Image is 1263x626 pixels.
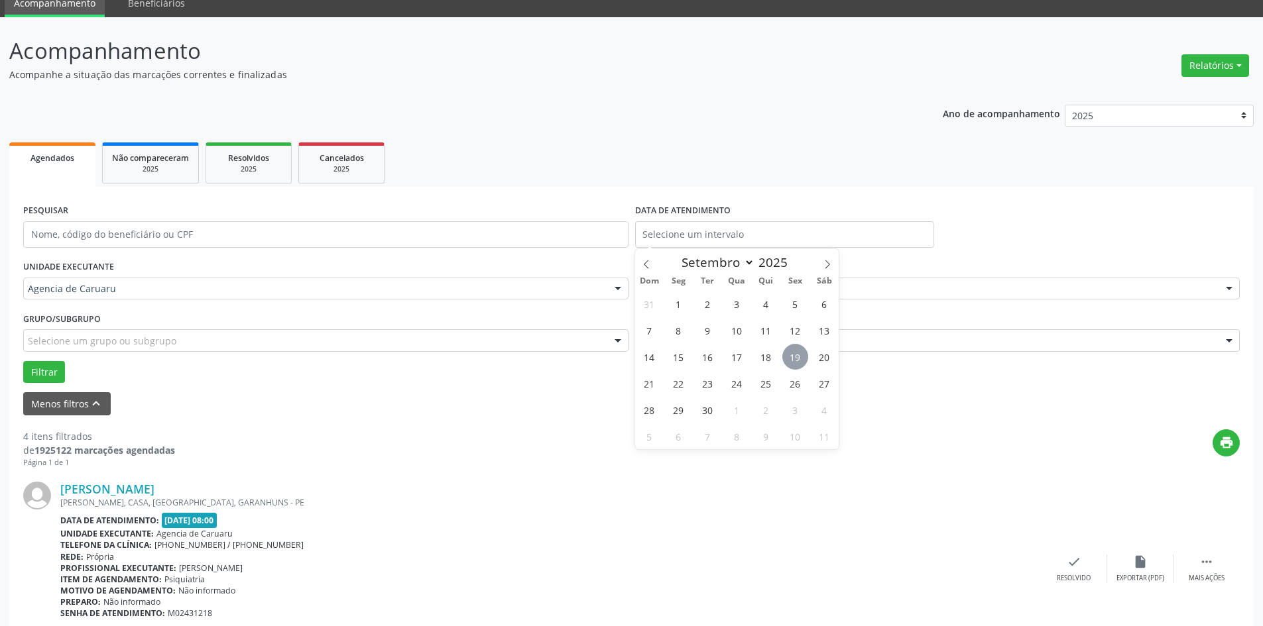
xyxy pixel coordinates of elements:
[23,482,51,509] img: img
[695,370,721,396] span: Setembro 23, 2025
[635,201,731,221] label: DATA DE ATENDIMENTO
[695,291,721,317] span: Setembro 2, 2025
[812,317,837,343] span: Setembro 13, 2025
[1181,54,1249,77] button: Relatórios
[1219,435,1234,450] i: print
[666,317,692,343] span: Setembro 8, 2025
[640,282,1213,295] span: Todos os profissionais
[23,201,68,221] label: PESQUISAR
[753,291,779,317] span: Setembro 4, 2025
[215,164,282,174] div: 2025
[782,317,808,343] span: Setembro 12, 2025
[23,392,111,415] button: Menos filtroskeyboard_arrow_up
[753,423,779,449] span: Outubro 9, 2025
[810,277,839,286] span: Sáb
[23,309,101,329] label: Grupo/Subgrupo
[60,497,1041,508] div: [PERSON_NAME], CASA, [GEOGRAPHIC_DATA], GARANHUNS - PE
[1116,574,1164,583] div: Exportar (PDF)
[636,370,662,396] span: Setembro 21, 2025
[112,164,189,174] div: 2025
[812,291,837,317] span: Setembro 6, 2025
[636,423,662,449] span: Outubro 5, 2025
[724,370,750,396] span: Setembro 24, 2025
[724,397,750,423] span: Outubro 1, 2025
[23,361,65,384] button: Filtrar
[695,344,721,370] span: Setembro 16, 2025
[1213,429,1240,456] button: print
[1057,574,1091,583] div: Resolvido
[812,370,837,396] span: Setembro 27, 2025
[60,562,176,574] b: Profissional executante:
[753,397,779,423] span: Outubro 2, 2025
[164,574,205,585] span: Psiquiatria
[178,585,235,596] span: Não informado
[666,423,692,449] span: Outubro 6, 2025
[60,607,165,619] b: Senha de atendimento:
[676,253,755,272] select: Month
[86,551,114,562] span: Própria
[782,370,808,396] span: Setembro 26, 2025
[636,397,662,423] span: Setembro 28, 2025
[724,423,750,449] span: Outubro 8, 2025
[320,152,364,164] span: Cancelados
[943,105,1060,121] p: Ano de acompanhamento
[636,291,662,317] span: Agosto 31, 2025
[695,397,721,423] span: Setembro 30, 2025
[753,344,779,370] span: Setembro 18, 2025
[724,344,750,370] span: Setembro 17, 2025
[308,164,375,174] div: 2025
[664,277,693,286] span: Seg
[635,277,664,286] span: Dom
[666,370,692,396] span: Setembro 22, 2025
[812,344,837,370] span: Setembro 20, 2025
[782,291,808,317] span: Setembro 5, 2025
[1199,554,1214,569] i: 
[636,317,662,343] span: Setembro 7, 2025
[23,443,175,457] div: de
[60,585,176,596] b: Motivo de agendamento:
[228,152,269,164] span: Resolvidos
[168,607,212,619] span: M02431218
[635,221,934,248] input: Selecione um intervalo
[812,397,837,423] span: Outubro 4, 2025
[724,317,750,343] span: Setembro 10, 2025
[9,34,880,68] p: Acompanhamento
[1189,574,1225,583] div: Mais ações
[724,291,750,317] span: Setembro 3, 2025
[89,396,103,411] i: keyboard_arrow_up
[812,423,837,449] span: Outubro 11, 2025
[60,574,162,585] b: Item de agendamento:
[23,221,629,248] input: Nome, código do beneficiário ou CPF
[1133,554,1148,569] i: insert_drive_file
[34,444,175,456] strong: 1925122 marcações agendadas
[112,152,189,164] span: Não compareceram
[695,423,721,449] span: Outubro 7, 2025
[666,344,692,370] span: Setembro 15, 2025
[60,515,159,526] b: Data de atendimento:
[754,254,798,271] input: Year
[28,282,601,295] span: Agencia de Caruaru
[666,291,692,317] span: Setembro 1, 2025
[60,539,152,550] b: Telefone da clínica:
[780,277,810,286] span: Sex
[753,317,779,343] span: Setembro 11, 2025
[753,370,779,396] span: Setembro 25, 2025
[23,457,175,468] div: Página 1 de 1
[722,277,751,286] span: Qua
[103,596,160,607] span: Não informado
[156,528,233,539] span: Agencia de Caruaru
[28,334,176,348] span: Selecione um grupo ou subgrupo
[751,277,780,286] span: Qui
[695,317,721,343] span: Setembro 9, 2025
[636,344,662,370] span: Setembro 14, 2025
[9,68,880,81] p: Acompanhe a situação das marcações correntes e finalizadas
[666,397,692,423] span: Setembro 29, 2025
[30,152,74,164] span: Agendados
[782,344,808,370] span: Setembro 19, 2025
[23,429,175,443] div: 4 itens filtrados
[1067,554,1081,569] i: check
[60,551,84,562] b: Rede:
[23,257,114,278] label: UNIDADE EXECUTANTE
[693,277,722,286] span: Ter
[60,528,154,539] b: Unidade executante:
